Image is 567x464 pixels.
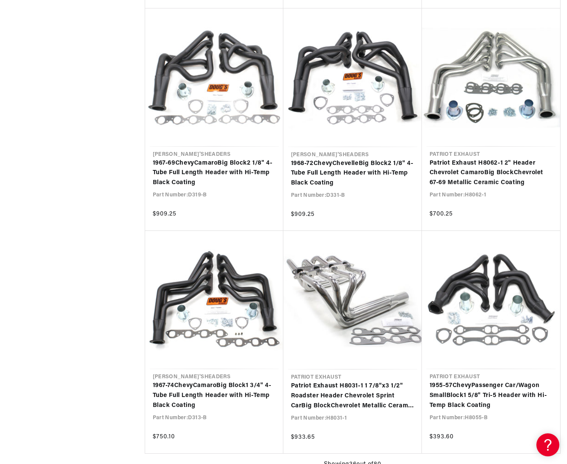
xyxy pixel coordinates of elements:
a: Patriot Exhaust H8031-1 1 7/8"x3 1/2" Roadster Header Chevrolet Sprint CarBig BlockChevrolet Meta... [291,381,414,411]
a: 1967-69ChevyCamaroBig Block2 1/8" 4-Tube Full Length Header with Hi-Temp Black Coating [153,158,276,188]
a: 1967-74ChevyCamaroBig Block1 3/4" 4-Tube Full Length Header with Hi-Temp Black Coating [153,381,276,410]
a: Patriot Exhaust H8062-1 2" Header Chevrolet CamaroBig BlockChevrolet 67-69 Metallic Ceramic Coating [430,158,552,188]
a: 1968-72ChevyChevelleBig Block2 1/8" 4-Tube Full Length Header with Hi-Temp Black Coating [291,159,414,188]
a: 1955-57ChevyPassenger Car/Wagon SmallBlock1 5/8" Tri-5 Header with Hi-Temp Black Coating [430,381,552,410]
